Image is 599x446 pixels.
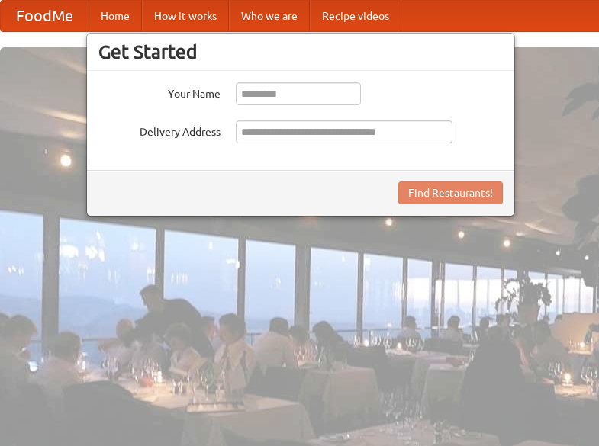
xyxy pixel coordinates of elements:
[1,1,89,31] a: FoodMe
[98,120,221,140] label: Delivery Address
[229,1,310,31] a: Who we are
[89,1,142,31] a: Home
[398,181,503,204] button: Find Restaurants!
[142,1,229,31] a: How it works
[310,1,401,31] a: Recipe videos
[98,82,221,101] label: Your Name
[98,40,503,63] h3: Get Started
